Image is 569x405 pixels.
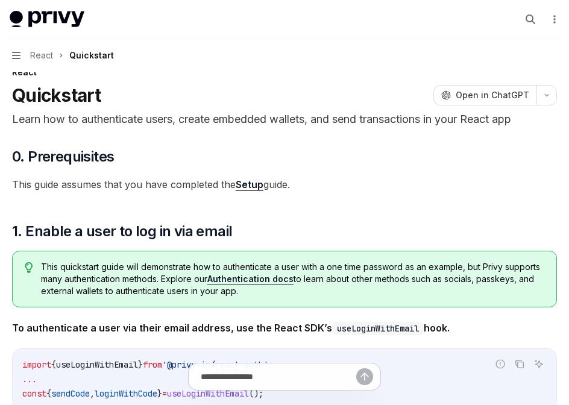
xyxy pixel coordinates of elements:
[332,322,424,335] code: useLoginWithEmail
[12,322,450,334] strong: To authenticate a user via their email address, use the React SDK’s hook.
[236,178,263,191] a: Setup
[22,359,51,370] span: import
[10,11,84,28] img: light logo
[492,356,508,372] button: Report incorrect code
[356,368,373,385] button: Send message
[12,66,557,78] div: React
[138,359,143,370] span: }
[143,359,162,370] span: from
[512,356,527,372] button: Copy the contents from the code block
[433,85,536,105] button: Open in ChatGPT
[30,48,53,63] span: React
[268,359,273,370] span: ;
[56,359,138,370] span: useLoginWithEmail
[12,222,232,241] span: 1. Enable a user to log in via email
[12,84,101,106] h1: Quickstart
[456,89,529,101] span: Open in ChatGPT
[547,11,559,28] button: More actions
[41,261,544,297] span: This quickstart guide will demonstrate how to authenticate a user with a one time password as an ...
[51,359,56,370] span: {
[12,147,114,166] span: 0. Prerequisites
[162,359,268,370] span: '@privy-io/react-auth'
[25,262,33,273] svg: Tip
[207,274,294,284] a: Authentication docs
[69,48,114,63] div: Quickstart
[12,176,557,193] span: This guide assumes that you have completed the guide.
[531,356,547,372] button: Ask AI
[12,111,557,128] p: Learn how to authenticate users, create embedded wallets, and send transactions in your React app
